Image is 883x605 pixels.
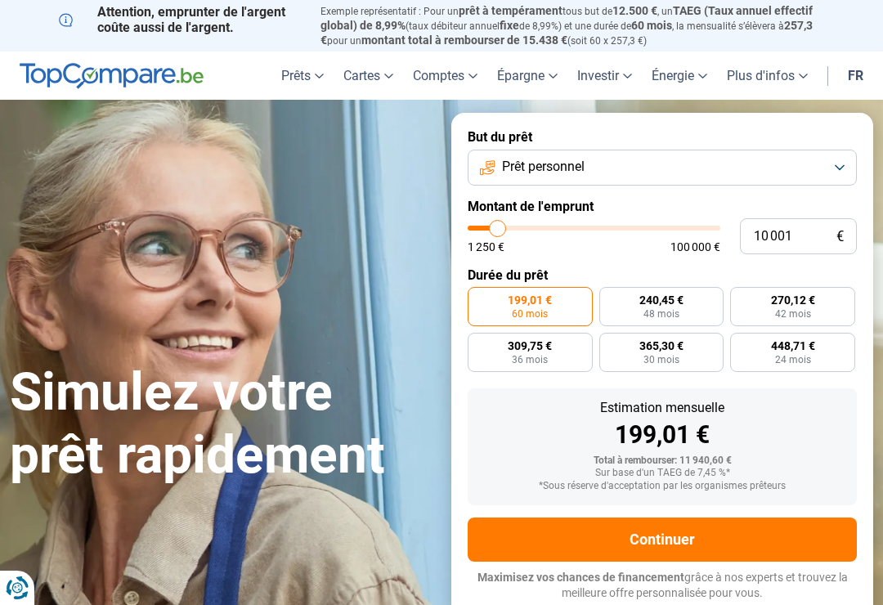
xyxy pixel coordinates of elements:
[508,294,552,306] span: 199,01 €
[403,52,487,100] a: Comptes
[468,241,504,253] span: 1 250 €
[361,34,567,47] span: montant total à rembourser de 15.438 €
[508,340,552,352] span: 309,75 €
[271,52,334,100] a: Prêts
[10,361,432,487] h1: Simulez votre prêt rapidement
[717,52,818,100] a: Plus d'infos
[838,52,873,100] a: fr
[500,19,519,32] span: fixe
[459,4,563,17] span: prêt à tempérament
[481,468,844,479] div: Sur base d'un TAEG de 7,45 %*
[642,52,717,100] a: Énergie
[481,455,844,467] div: Total à rembourser: 11 940,60 €
[512,355,548,365] span: 36 mois
[481,401,844,415] div: Estimation mensuelle
[836,230,844,244] span: €
[468,199,857,214] label: Montant de l'emprunt
[670,241,720,253] span: 100 000 €
[567,52,642,100] a: Investir
[468,570,857,602] p: grâce à nos experts et trouvez la meilleure offre personnalisée pour vous.
[481,423,844,447] div: 199,01 €
[20,63,204,89] img: TopCompare
[775,355,811,365] span: 24 mois
[468,150,857,186] button: Prêt personnel
[320,19,813,47] span: 257,3 €
[320,4,813,32] span: TAEG (Taux annuel effectif global) de 8,99%
[334,52,403,100] a: Cartes
[771,294,815,306] span: 270,12 €
[631,19,672,32] span: 60 mois
[612,4,657,17] span: 12.500 €
[487,52,567,100] a: Épargne
[775,309,811,319] span: 42 mois
[771,340,815,352] span: 448,71 €
[59,4,301,35] p: Attention, emprunter de l'argent coûte aussi de l'argent.
[512,309,548,319] span: 60 mois
[639,340,684,352] span: 365,30 €
[477,571,684,584] span: Maximisez vos chances de financement
[468,518,857,562] button: Continuer
[643,355,679,365] span: 30 mois
[468,129,857,145] label: But du prêt
[643,309,679,319] span: 48 mois
[639,294,684,306] span: 240,45 €
[468,267,857,283] label: Durée du prêt
[502,158,585,176] span: Prêt personnel
[320,4,824,47] p: Exemple représentatif : Pour un tous but de , un (taux débiteur annuel de 8,99%) et une durée de ...
[481,481,844,492] div: *Sous réserve d'acceptation par les organismes prêteurs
